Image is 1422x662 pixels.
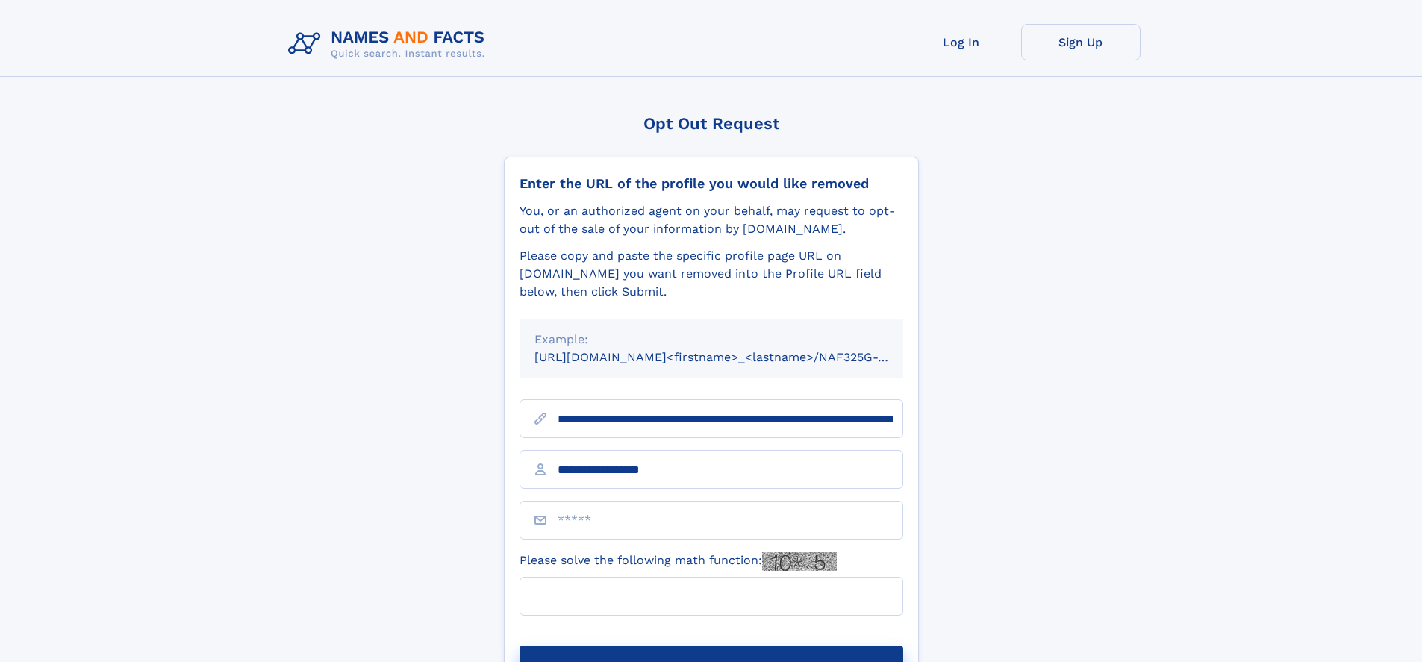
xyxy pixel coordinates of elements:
[534,350,932,364] small: [URL][DOMAIN_NAME]<firstname>_<lastname>/NAF325G-xxxxxxxx
[520,247,903,301] div: Please copy and paste the specific profile page URL on [DOMAIN_NAME] you want removed into the Pr...
[520,175,903,192] div: Enter the URL of the profile you would like removed
[282,24,497,64] img: Logo Names and Facts
[1021,24,1141,60] a: Sign Up
[520,202,903,238] div: You, or an authorized agent on your behalf, may request to opt-out of the sale of your informatio...
[520,552,837,571] label: Please solve the following math function:
[504,114,919,133] div: Opt Out Request
[534,331,888,349] div: Example:
[902,24,1021,60] a: Log In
